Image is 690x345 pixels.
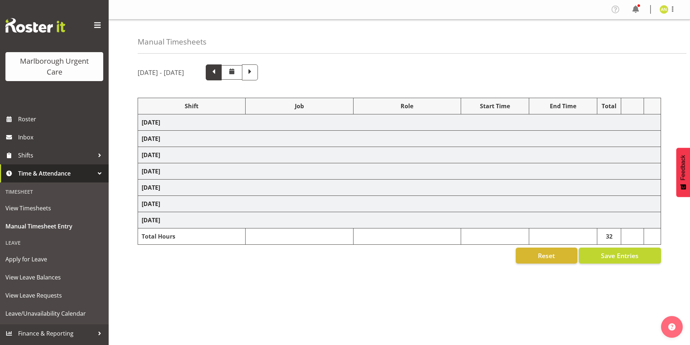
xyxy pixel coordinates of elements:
[2,304,107,323] a: Leave/Unavailability Calendar
[138,38,206,46] h4: Manual Timesheets
[601,102,618,110] div: Total
[5,18,65,33] img: Rosterit website logo
[5,308,103,319] span: Leave/Unavailability Calendar
[138,196,661,212] td: [DATE]
[2,250,107,268] a: Apply for Leave
[538,251,555,260] span: Reset
[5,221,103,232] span: Manual Timesheet Entry
[2,184,107,199] div: Timesheet
[357,102,457,110] div: Role
[668,323,676,331] img: help-xxl-2.png
[2,286,107,304] a: View Leave Requests
[597,228,621,245] td: 32
[18,132,105,143] span: Inbox
[138,147,661,163] td: [DATE]
[138,228,246,245] td: Total Hours
[2,268,107,286] a: View Leave Balances
[18,328,94,339] span: Finance & Reporting
[138,68,184,76] h5: [DATE] - [DATE]
[2,217,107,235] a: Manual Timesheet Entry
[249,102,349,110] div: Job
[138,180,661,196] td: [DATE]
[533,102,593,110] div: End Time
[138,212,661,228] td: [DATE]
[660,5,668,14] img: alysia-newman-woods11835.jpg
[5,203,103,214] span: View Timesheets
[516,248,577,264] button: Reset
[142,102,242,110] div: Shift
[138,114,661,131] td: [DATE]
[138,131,661,147] td: [DATE]
[13,56,96,77] div: Marlborough Urgent Care
[5,290,103,301] span: View Leave Requests
[18,168,94,179] span: Time & Attendance
[680,155,686,180] span: Feedback
[579,248,661,264] button: Save Entries
[2,235,107,250] div: Leave
[18,150,94,161] span: Shifts
[5,254,103,265] span: Apply for Leave
[2,199,107,217] a: View Timesheets
[465,102,525,110] div: Start Time
[18,114,105,125] span: Roster
[601,251,639,260] span: Save Entries
[676,148,690,197] button: Feedback - Show survey
[138,163,661,180] td: [DATE]
[5,272,103,283] span: View Leave Balances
